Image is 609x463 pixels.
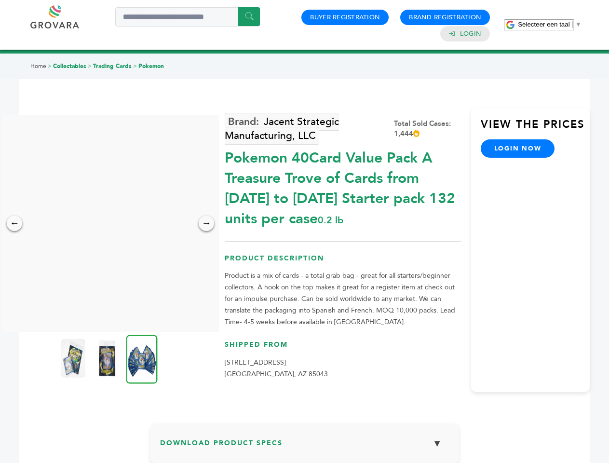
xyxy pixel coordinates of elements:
[225,254,461,271] h3: Product Description
[126,335,158,383] img: Pokemon 40-Card Value Pack – A Treasure Trove of Cards from 1996 to 2024 - Starter pack! 132 unit...
[95,339,119,378] img: Pokemon 40-Card Value Pack – A Treasure Trove of Cards from 1996 to 2024 - Starter pack! 132 unit...
[225,340,461,357] h3: Shipped From
[7,216,22,231] div: ←
[133,62,137,70] span: >
[115,7,260,27] input: Search a product or brand...
[425,433,449,454] button: ▼
[225,270,461,328] p: Product is a mix of cards - a total grab bag - great for all starters/beginner collectors. A hook...
[160,433,449,461] h3: Download Product Specs
[575,21,582,28] span: ▼
[61,339,85,378] img: Pokemon 40-Card Value Pack – A Treasure Trove of Cards from 1996 to 2024 - Starter pack! 132 unit...
[88,62,92,70] span: >
[460,29,481,38] a: Login
[481,139,555,158] a: login now
[518,21,582,28] a: Selecteer een taal​
[409,13,481,22] a: Brand Registration
[199,216,214,231] div: →
[518,21,569,28] span: Selecteer een taal
[30,62,46,70] a: Home
[138,62,164,70] a: Pokemon
[225,143,461,229] div: Pokemon 40Card Value Pack A Treasure Trove of Cards from [DATE] to [DATE] Starter pack 132 units ...
[481,117,590,139] h3: View the Prices
[93,62,132,70] a: Trading Cards
[310,13,380,22] a: Buyer Registration
[225,113,339,145] a: Jacent Strategic Manufacturing, LLC
[48,62,52,70] span: >
[225,357,461,380] p: [STREET_ADDRESS] [GEOGRAPHIC_DATA], AZ 85043
[318,214,343,227] span: 0.2 lb
[394,119,461,139] div: Total Sold Cases: 1,444
[53,62,86,70] a: Collectables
